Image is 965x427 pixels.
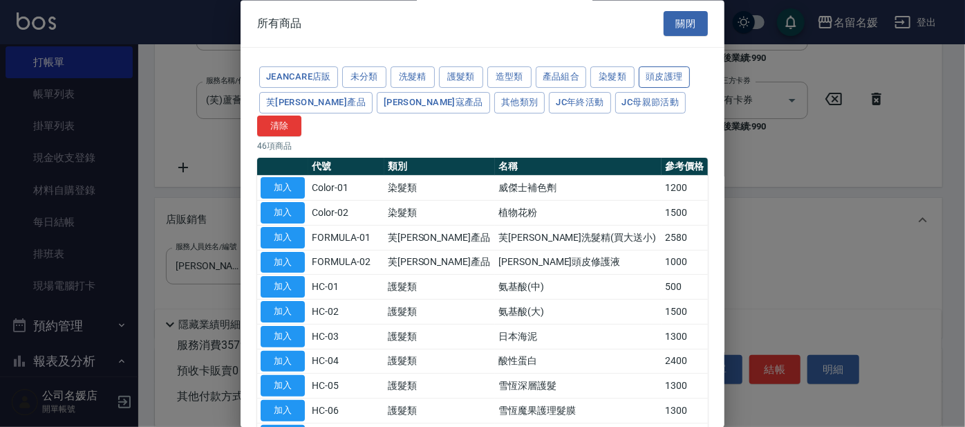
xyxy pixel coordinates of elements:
[615,92,686,113] button: JC母親節活動
[590,67,635,89] button: 染髮類
[384,325,495,349] td: 護髮類
[342,67,386,89] button: 未分類
[662,201,708,226] td: 1500
[308,201,384,226] td: Color-02
[495,201,662,226] td: 植物花粉
[662,300,708,325] td: 1500
[261,326,305,347] button: 加入
[662,325,708,349] td: 1300
[662,176,708,201] td: 1200
[308,300,384,325] td: HC-02
[259,67,338,89] button: JeanCare店販
[391,67,435,89] button: 洗髮精
[495,158,662,176] th: 名稱
[662,349,708,374] td: 2400
[487,67,532,89] button: 造型類
[662,275,708,300] td: 500
[495,176,662,201] td: 威傑士補色劑
[261,227,305,248] button: 加入
[308,349,384,374] td: HC-04
[308,226,384,251] td: FORMULA-01
[308,158,384,176] th: 代號
[549,92,610,113] button: JC年終活動
[495,325,662,349] td: 日本海泥
[261,302,305,323] button: 加入
[495,251,662,275] td: [PERSON_NAME]頭皮修護液
[495,275,662,300] td: 氨基酸(中)
[384,251,495,275] td: 芙[PERSON_NAME]產品
[384,275,495,300] td: 護髮類
[662,226,708,251] td: 2580
[261,203,305,224] button: 加入
[662,158,708,176] th: 參考價格
[308,399,384,424] td: HC-06
[261,178,305,199] button: 加入
[439,67,483,89] button: 護髮類
[261,376,305,397] button: 加入
[257,116,301,137] button: 清除
[308,176,384,201] td: Color-01
[384,374,495,399] td: 護髮類
[495,399,662,424] td: 雪恆魔果護理髮膜
[308,325,384,349] td: HC-03
[257,17,301,30] span: 所有商品
[259,92,373,113] button: 芙[PERSON_NAME]產品
[384,226,495,251] td: 芙[PERSON_NAME]產品
[261,351,305,372] button: 加入
[384,158,495,176] th: 類別
[384,176,495,201] td: 染髮類
[384,300,495,325] td: 護髮類
[495,226,662,251] td: 芙[PERSON_NAME]洗髮精(買大送小)
[495,300,662,325] td: 氨基酸(大)
[664,11,708,37] button: 關閉
[384,349,495,374] td: 護髮類
[308,275,384,300] td: HC-01
[384,201,495,226] td: 染髮類
[377,92,490,113] button: [PERSON_NAME]寇產品
[257,140,708,153] p: 46 項商品
[662,251,708,275] td: 1000
[261,277,305,298] button: 加入
[639,67,690,89] button: 頭皮護理
[495,374,662,399] td: 雪恆深層護髮
[494,92,545,113] button: 其他類別
[261,401,305,422] button: 加入
[662,374,708,399] td: 1300
[495,349,662,374] td: 酸性蛋白
[308,374,384,399] td: HC-05
[662,399,708,424] td: 1300
[261,252,305,273] button: 加入
[308,251,384,275] td: FORMULA-02
[384,399,495,424] td: 護髮類
[536,67,587,89] button: 產品組合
